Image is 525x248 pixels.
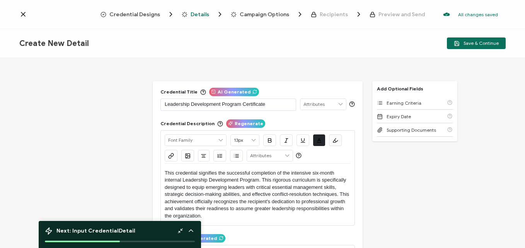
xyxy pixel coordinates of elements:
[218,90,251,94] span: AI Generated
[56,228,135,234] span: Next: Input Credential
[486,211,525,248] iframe: Chat Widget
[231,10,304,18] span: Campaign Options
[370,12,425,17] span: Preview and Send
[19,39,89,48] span: Create New Detail
[458,12,498,17] p: All changes saved
[165,100,292,108] p: Leadership Development Program Certificate
[101,10,425,18] div: Breadcrumb
[378,12,425,17] span: Preview and Send
[231,135,259,146] input: Font Size
[160,89,259,95] div: Credential Title
[119,228,135,234] b: Detail
[191,12,209,17] span: Details
[387,127,436,133] span: Supporting Documents
[454,41,499,46] span: Save & Continue
[311,10,363,18] span: Recipients
[387,100,421,106] span: Earning Criteria
[447,37,506,49] button: Save & Continue
[160,121,265,126] div: Credential Description
[109,12,160,17] span: Credential Designs
[300,99,346,110] input: Attributes
[320,12,348,17] span: Recipients
[247,150,293,161] input: Attributes
[387,114,411,119] span: Expiry Date
[165,170,351,219] p: This credential signifies the successful completion of the intensive six-month internal Leadershi...
[101,10,175,18] span: Credential Designs
[372,86,428,92] p: Add Optional Fields
[235,121,263,126] span: Regenerate
[240,12,289,17] span: Campaign Options
[182,10,224,18] span: Details
[165,135,226,146] input: Font Family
